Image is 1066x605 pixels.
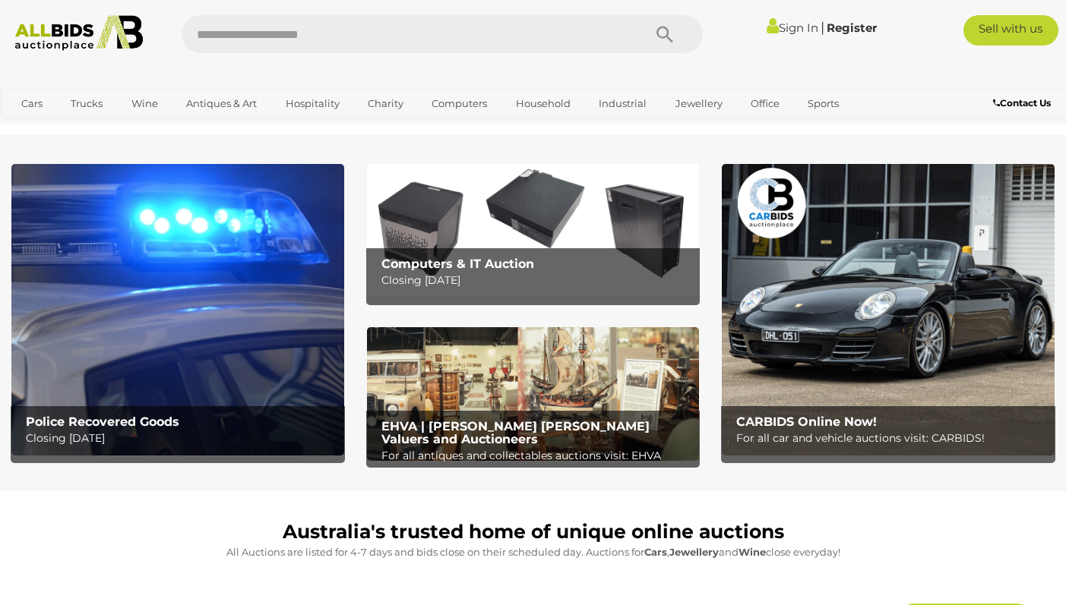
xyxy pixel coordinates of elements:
[669,546,719,558] strong: Jewellery
[627,15,703,53] button: Search
[963,15,1058,46] a: Sell with us
[381,257,534,271] b: Computers & IT Auction
[19,544,1047,561] p: All Auctions are listed for 4-7 days and bids close on their scheduled day. Auctions for , and cl...
[381,271,693,290] p: Closing [DATE]
[8,15,150,51] img: Allbids.com.au
[993,95,1055,112] a: Contact Us
[19,521,1047,543] h1: Australia's trusted home of unique online auctions
[381,446,693,465] p: For all antiques and collectables auctions visit: EHVA
[367,327,700,460] a: EHVA | Evans Hastings Valuers and Auctioneers EHVA | [PERSON_NAME] [PERSON_NAME] Valuers and Auct...
[276,91,350,116] a: Hospitality
[61,91,112,116] a: Trucks
[644,546,667,558] strong: Cars
[722,164,1055,455] img: CARBIDS Online Now!
[381,419,650,447] b: EHVA | [PERSON_NAME] [PERSON_NAME] Valuers and Auctioneers
[176,91,267,116] a: Antiques & Art
[11,164,344,455] img: Police Recovered Goods
[26,414,179,429] b: Police Recovered Goods
[798,91,849,116] a: Sports
[367,164,700,297] a: Computers & IT Auction Computers & IT Auction Closing [DATE]
[736,429,1048,448] p: For all car and vehicle auctions visit: CARBIDS!
[422,91,497,116] a: Computers
[722,164,1055,455] a: CARBIDS Online Now! CARBIDS Online Now! For all car and vehicle auctions visit: CARBIDS!
[358,91,413,116] a: Charity
[767,20,818,35] a: Sign In
[11,91,52,116] a: Cars
[821,19,824,36] span: |
[367,164,700,297] img: Computers & IT Auction
[741,91,789,116] a: Office
[666,91,732,116] a: Jewellery
[11,164,344,455] a: Police Recovered Goods Police Recovered Goods Closing [DATE]
[993,97,1051,109] b: Contact Us
[589,91,656,116] a: Industrial
[506,91,580,116] a: Household
[26,429,337,448] p: Closing [DATE]
[827,20,877,35] a: Register
[367,327,700,460] img: EHVA | Evans Hastings Valuers and Auctioneers
[11,116,139,141] a: [GEOGRAPHIC_DATA]
[122,91,168,116] a: Wine
[736,414,877,429] b: CARBIDS Online Now!
[739,546,766,558] strong: Wine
